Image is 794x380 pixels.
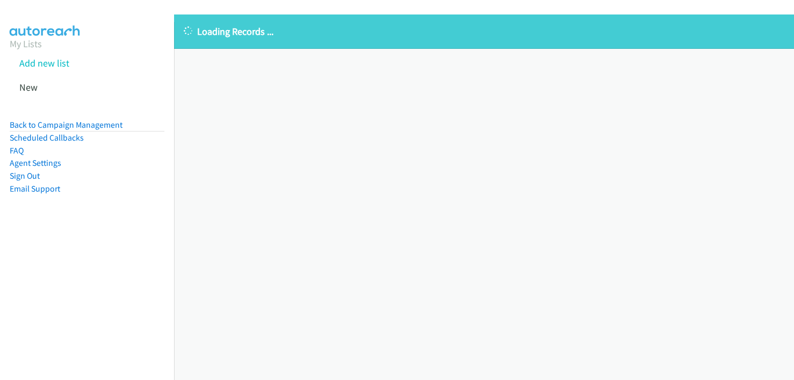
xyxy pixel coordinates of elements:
[19,81,38,93] a: New
[10,145,24,156] a: FAQ
[10,133,84,143] a: Scheduled Callbacks
[10,38,42,50] a: My Lists
[19,57,69,69] a: Add new list
[184,24,784,39] p: Loading Records ...
[10,184,60,194] a: Email Support
[10,120,122,130] a: Back to Campaign Management
[10,158,61,168] a: Agent Settings
[10,171,40,181] a: Sign Out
